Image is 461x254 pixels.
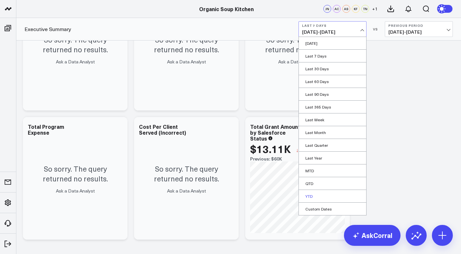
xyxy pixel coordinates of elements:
[333,5,341,13] div: AC
[302,24,363,27] b: Last 7 Days
[372,7,378,11] span: + 1
[371,5,379,13] button: +1
[299,62,366,75] a: Last 30 Days
[167,188,206,194] a: Ask a Data Analyst
[388,29,449,35] span: [DATE] - [DATE]
[299,152,366,164] a: Last Year
[342,5,350,13] div: AS
[56,59,95,65] a: Ask a Data Analyst
[141,35,232,54] p: So sorry. The query returned no results.
[344,225,401,246] a: AskCorral
[250,143,291,155] div: $13.11K
[299,21,367,37] button: Last 7 Days[DATE]-[DATE]
[29,35,121,54] p: So sorry. The query returned no results.
[25,25,71,33] a: Executive Summary
[388,24,449,27] b: Previous Period
[323,5,331,13] div: JN
[299,139,366,151] a: Last Quarter
[250,156,345,161] div: Previous: $60K
[299,113,366,126] a: Last Week
[141,164,232,183] p: So sorry. The query returned no results.
[139,123,186,136] div: Cost Per Client Served (Incorrect)
[167,59,206,65] a: Ask a Data Analyst
[29,164,121,183] p: So sorry. The query returned no results.
[299,190,366,202] a: YTD
[370,27,382,31] div: VS
[299,88,366,100] a: Last 90 Days
[299,203,366,215] a: Custom Dates
[28,123,64,136] div: Total Program Expense
[299,126,366,139] a: Last Month
[252,35,343,54] p: So sorry. The query returned no results.
[299,50,366,62] a: Last 7 Days
[361,5,369,13] div: TN
[299,75,366,88] a: Last 60 Days
[250,123,300,142] div: Total Grant Amount by Salesforce Status
[199,5,254,12] a: Organic Soup Kitchen
[296,146,299,155] span: ↓
[299,177,366,190] a: QTD
[299,101,366,113] a: Last 365 Days
[299,37,366,49] a: [DATE]
[385,21,453,37] button: Previous Period[DATE]-[DATE]
[278,59,317,65] a: Ask a Data Analyst
[56,188,95,194] a: Ask a Data Analyst
[299,164,366,177] a: MTD
[302,29,363,35] span: [DATE] - [DATE]
[352,5,360,13] div: KF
